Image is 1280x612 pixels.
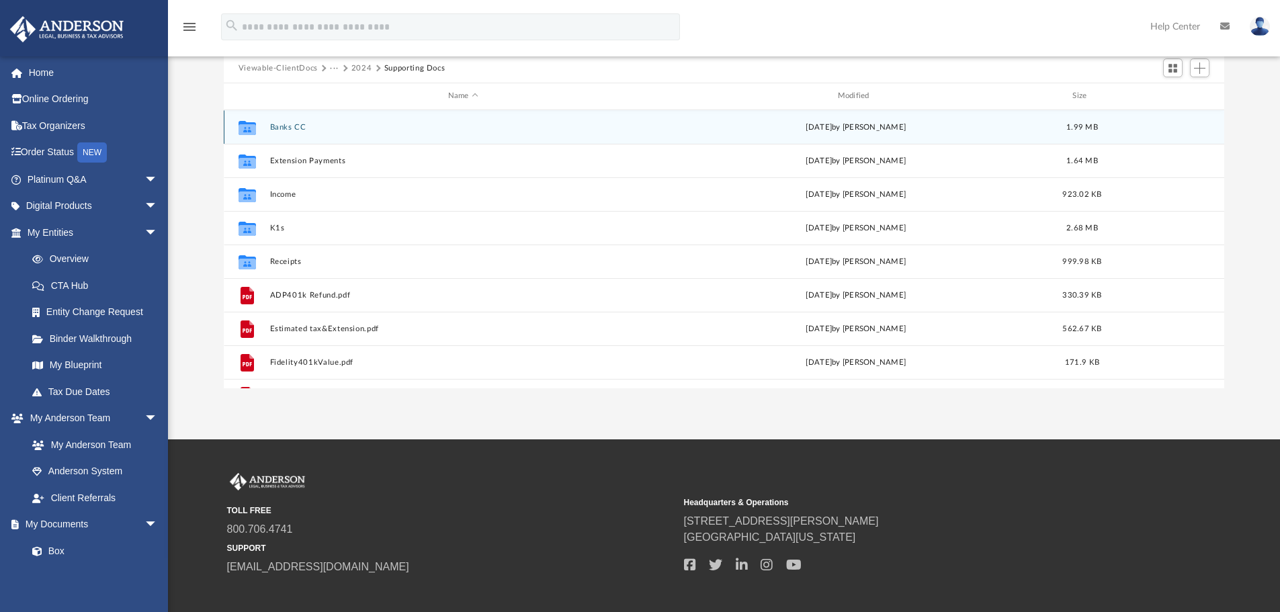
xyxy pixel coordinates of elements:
span: 1.64 MB [1066,157,1098,164]
small: Headquarters & Operations [684,496,1132,509]
button: Fidelity401kValue.pdf [269,358,656,367]
a: [GEOGRAPHIC_DATA][US_STATE] [684,531,856,543]
button: ADP401k Refund.pdf [269,291,656,300]
a: My Blueprint [19,352,171,379]
button: K1s [269,224,656,232]
button: Receipts [269,257,656,266]
button: Income [269,190,656,199]
a: Digital Productsarrow_drop_down [9,193,178,220]
a: 800.706.4741 [227,523,293,535]
span: 999.98 KB [1062,257,1101,265]
img: Anderson Advisors Platinum Portal [6,16,128,42]
a: Binder Walkthrough [19,325,178,352]
span: 923.02 KB [1062,190,1101,198]
span: 330.39 KB [1062,291,1101,298]
span: arrow_drop_down [144,511,171,539]
a: Client Referrals [19,484,171,511]
a: Box [19,537,165,564]
button: Supporting Docs [384,62,445,75]
span: 1.99 MB [1066,123,1098,130]
a: Order StatusNEW [9,139,178,167]
div: NEW [77,142,107,163]
img: User Pic [1250,17,1270,36]
a: Tax Organizers [9,112,178,139]
a: Platinum Q&Aarrow_drop_down [9,166,178,193]
div: grid [224,110,1225,388]
div: Name [269,90,656,102]
div: [DATE] by [PERSON_NAME] [663,289,1050,301]
a: Anderson System [19,458,171,485]
div: [DATE] by [PERSON_NAME] [663,188,1050,200]
div: [DATE] by [PERSON_NAME] [663,222,1050,234]
div: [DATE] by [PERSON_NAME] [663,155,1050,167]
button: Add [1190,58,1210,77]
a: menu [181,26,198,35]
a: My Entitiesarrow_drop_down [9,219,178,246]
button: Banks CC [269,123,656,132]
span: 171.9 KB [1065,358,1099,365]
button: Extension Payments [269,157,656,165]
div: [DATE] by [PERSON_NAME] [663,322,1050,335]
small: SUPPORT [227,542,675,554]
div: [DATE] by [PERSON_NAME] [663,121,1050,133]
a: [STREET_ADDRESS][PERSON_NAME] [684,515,879,527]
a: Home [9,59,178,86]
button: Switch to Grid View [1163,58,1183,77]
i: menu [181,19,198,35]
a: CTA Hub [19,272,178,299]
a: My Anderson Team [19,431,165,458]
div: [DATE] by [PERSON_NAME] [663,255,1050,267]
a: Entity Change Request [19,299,178,326]
div: Size [1055,90,1109,102]
div: [DATE] by [PERSON_NAME] [663,356,1050,368]
button: Viewable-ClientDocs [239,62,318,75]
a: [EMAIL_ADDRESS][DOMAIN_NAME] [227,561,409,572]
a: My Anderson Teamarrow_drop_down [9,405,171,432]
a: Tax Due Dates [19,378,178,405]
span: arrow_drop_down [144,219,171,247]
span: 562.67 KB [1062,324,1101,332]
span: arrow_drop_down [144,193,171,220]
div: id [230,90,263,102]
a: My Documentsarrow_drop_down [9,511,171,538]
button: ··· [330,62,339,75]
a: Overview [19,246,178,273]
img: Anderson Advisors Platinum Portal [227,473,308,490]
span: arrow_drop_down [144,405,171,433]
a: Meeting Minutes [19,564,171,591]
button: Estimated tax&Extension.pdf [269,324,656,333]
a: Online Ordering [9,86,178,113]
i: search [224,18,239,33]
span: 2.68 MB [1066,224,1098,231]
div: Modified [662,90,1049,102]
small: TOLL FREE [227,505,675,517]
div: id [1115,90,1209,102]
button: 2024 [351,62,372,75]
span: arrow_drop_down [144,166,171,193]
